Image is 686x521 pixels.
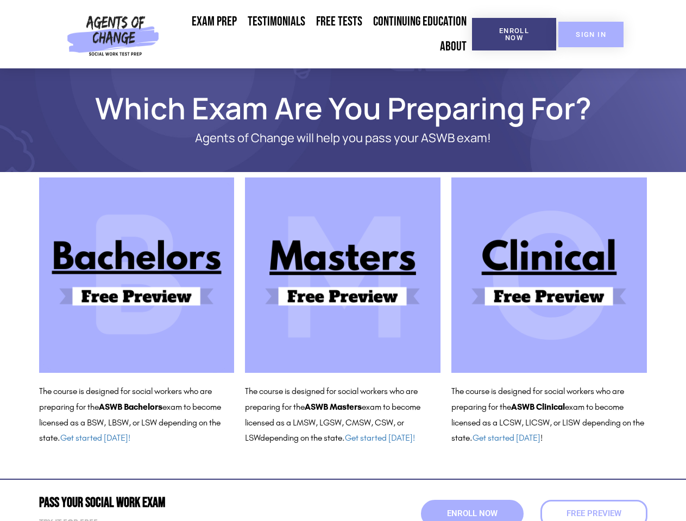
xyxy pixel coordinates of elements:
b: ASWB Clinical [511,402,565,412]
a: Get started [DATE]! [60,433,130,443]
a: Continuing Education [368,9,472,34]
span: depending on the state. [260,433,415,443]
nav: Menu [163,9,472,59]
span: SIGN IN [576,31,606,38]
a: About [435,34,472,59]
b: ASWB Masters [305,402,362,412]
a: Free Tests [311,9,368,34]
a: Enroll Now [472,18,556,50]
span: Free Preview [567,510,621,518]
a: Get started [DATE] [473,433,540,443]
a: Exam Prep [186,9,242,34]
p: The course is designed for social workers who are preparing for the exam to become licensed as a ... [451,384,647,446]
a: SIGN IN [558,22,624,47]
b: ASWB Bachelors [99,402,162,412]
a: Testimonials [242,9,311,34]
a: Get started [DATE]! [345,433,415,443]
p: Agents of Change will help you pass your ASWB exam! [77,131,609,145]
span: Enroll Now [447,510,498,518]
p: The course is designed for social workers who are preparing for the exam to become licensed as a ... [245,384,440,446]
span: Enroll Now [489,27,539,41]
h2: Pass Your Social Work Exam [39,496,338,510]
span: . ! [470,433,543,443]
p: The course is designed for social workers who are preparing for the exam to become licensed as a ... [39,384,235,446]
h1: Which Exam Are You Preparing For? [34,96,653,120]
